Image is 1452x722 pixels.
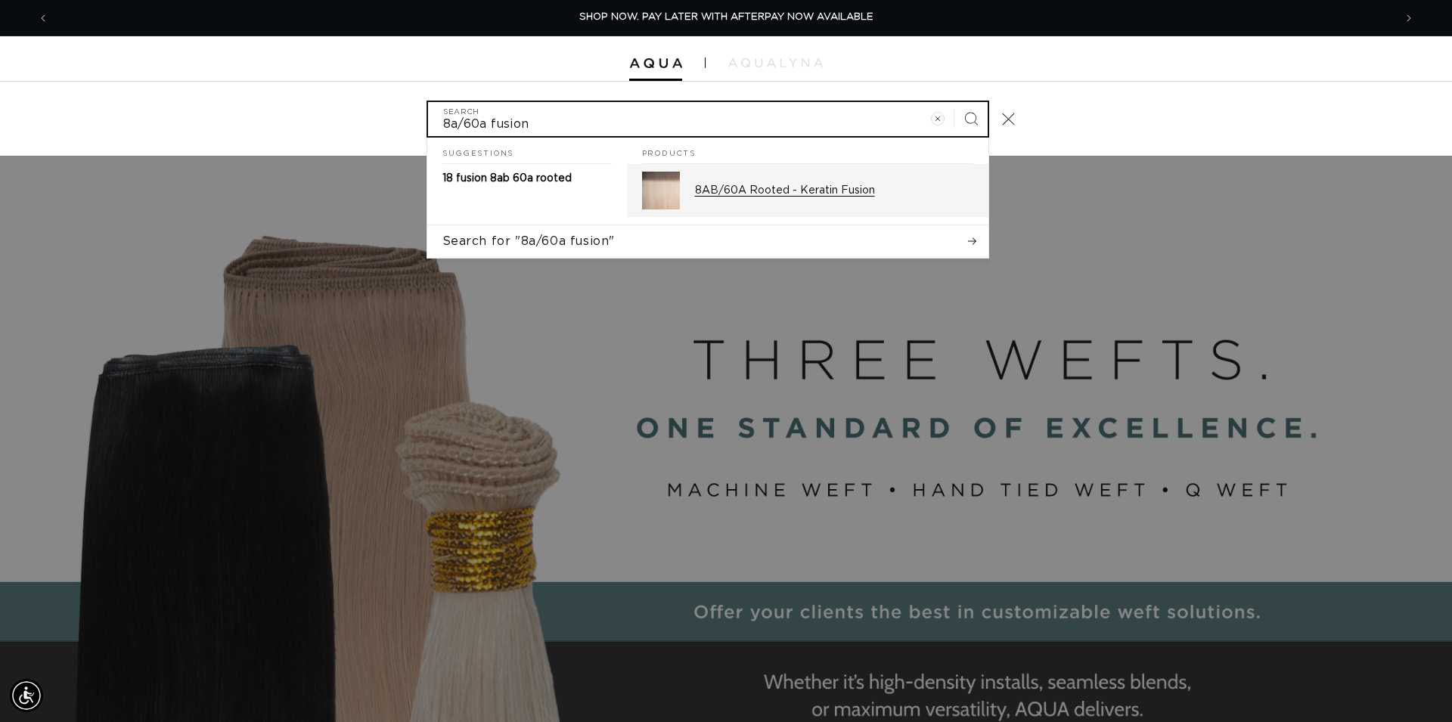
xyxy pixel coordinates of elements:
div: Accessibility Menu [10,679,43,712]
img: Aqua Hair Extensions [629,58,682,69]
img: 8AB/60A Rooted - Keratin Fusion [642,172,680,209]
p: 18 fusion 8ab 60a rooted [442,172,572,185]
button: Next announcement [1392,4,1426,33]
p: 8AB/60A Rooted - Keratin Fusion [695,184,973,197]
img: aqualyna.com [728,58,823,67]
button: Search [954,102,988,135]
a: 18 fusion 8ab 60a rooted [427,164,627,193]
span: SHOP NOW. PAY LATER WITH AFTERPAY NOW AVAILABLE [579,12,873,22]
button: Previous announcement [26,4,60,33]
span: 18 fusion 8ab 60a rooted [442,173,572,184]
button: Close [992,102,1025,135]
span: Search for "8a/60a fusion" [442,233,616,249]
h2: Suggestions [442,138,612,165]
h2: Products [642,138,973,165]
a: 8AB/60A Rooted - Keratin Fusion [627,164,988,217]
input: Search [428,102,988,136]
button: Clear search term [921,102,954,135]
